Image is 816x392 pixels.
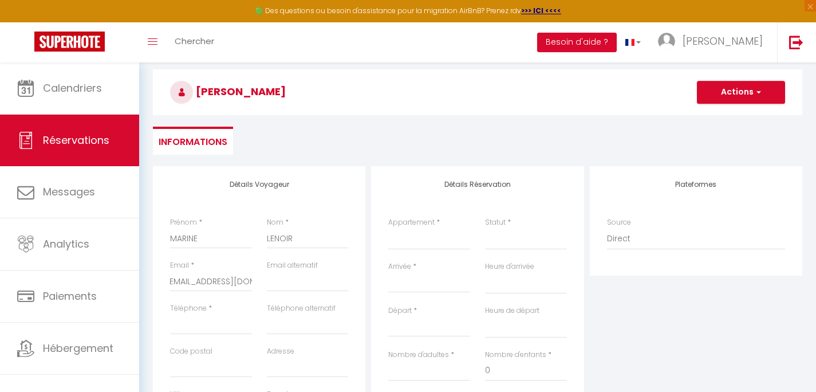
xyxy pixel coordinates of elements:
[166,22,223,62] a: Chercher
[170,84,286,99] span: [PERSON_NAME]
[34,32,105,52] img: Super Booking
[153,127,233,155] li: Informations
[649,22,777,62] a: ... [PERSON_NAME]
[537,33,617,52] button: Besoin d'aide ?
[170,260,189,271] label: Email
[170,217,197,228] label: Prénom
[388,350,449,360] label: Nombre d'adultes
[485,350,546,360] label: Nombre d'enfants
[485,305,539,316] label: Heure de départ
[697,81,785,104] button: Actions
[170,181,348,189] h4: Détails Voyageur
[789,35,803,49] img: logout
[43,133,109,147] span: Réservations
[388,217,435,228] label: Appartement
[43,289,97,303] span: Paiements
[485,261,534,272] label: Heure d'arrivée
[485,217,506,228] label: Statut
[683,34,763,48] span: [PERSON_NAME]
[521,6,561,15] a: >>> ICI <<<<
[267,346,294,357] label: Adresse
[43,81,102,95] span: Calendriers
[43,185,95,199] span: Messages
[43,237,89,251] span: Analytics
[170,303,207,314] label: Téléphone
[388,181,566,189] h4: Détails Réservation
[43,341,113,355] span: Hébergement
[607,217,631,228] label: Source
[658,33,675,50] img: ...
[170,346,212,357] label: Code postal
[267,217,283,228] label: Nom
[267,260,318,271] label: Email alternatif
[267,303,336,314] label: Téléphone alternatif
[175,35,214,47] span: Chercher
[388,261,411,272] label: Arrivée
[607,181,785,189] h4: Plateformes
[388,305,412,316] label: Départ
